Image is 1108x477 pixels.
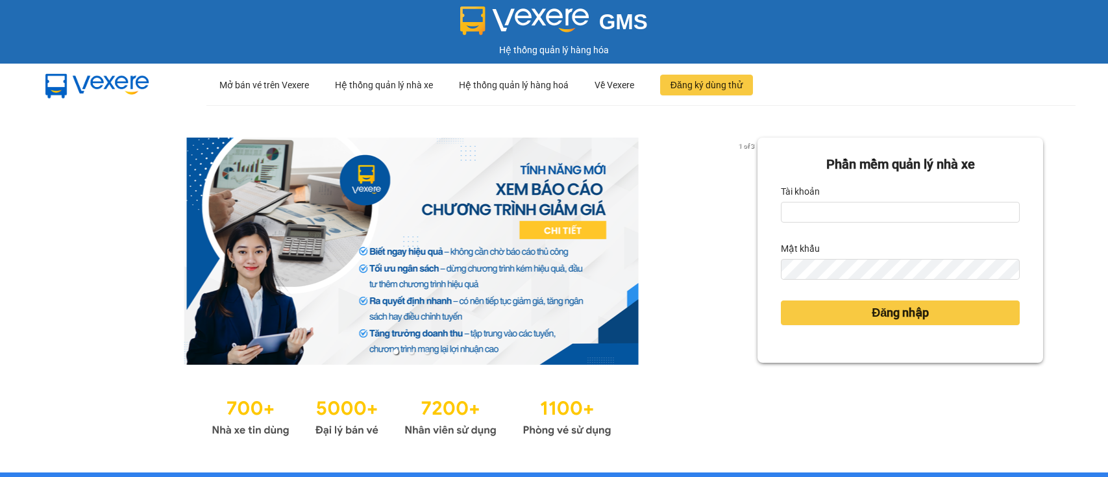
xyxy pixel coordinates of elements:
[460,6,589,35] img: logo 2
[219,64,309,106] div: Mở bán vé trên Vexere
[872,304,929,322] span: Đăng nhập
[781,300,1020,325] button: Đăng nhập
[781,154,1020,175] div: Phần mềm quản lý nhà xe
[599,10,648,34] span: GMS
[781,238,820,259] label: Mật khẩu
[781,259,1020,280] input: Mật khẩu
[735,138,757,154] p: 1 of 3
[671,78,743,92] span: Đăng ký dùng thử
[781,202,1020,223] input: Tài khoản
[425,349,430,354] li: slide item 3
[409,349,414,354] li: slide item 2
[460,19,648,30] a: GMS
[335,64,433,106] div: Hệ thống quản lý nhà xe
[739,138,757,365] button: next slide / item
[393,349,399,354] li: slide item 1
[781,181,820,202] label: Tài khoản
[212,391,611,440] img: Statistics.png
[459,64,569,106] div: Hệ thống quản lý hàng hoá
[660,75,753,95] button: Đăng ký dùng thử
[3,43,1105,57] div: Hệ thống quản lý hàng hóa
[32,64,162,106] img: mbUUG5Q.png
[65,138,83,365] button: previous slide / item
[595,64,634,106] div: Về Vexere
